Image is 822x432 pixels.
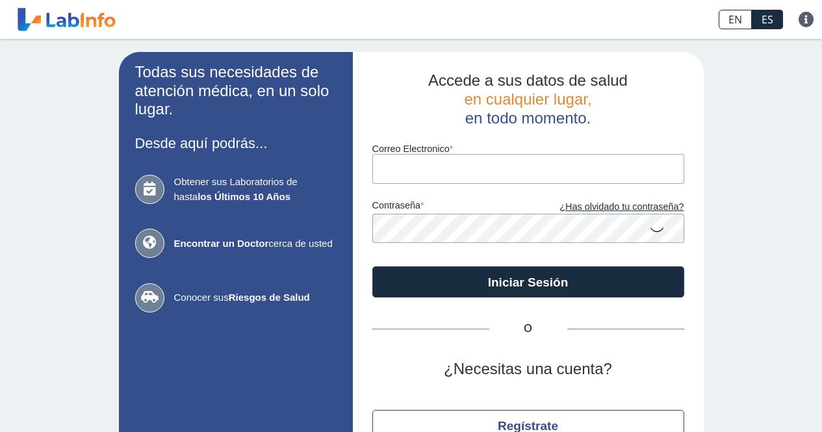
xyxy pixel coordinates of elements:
[135,63,337,119] h2: Todas sus necesidades de atención médica, en un solo lugar.
[372,266,684,298] button: Iniciar Sesión
[489,321,567,337] span: O
[752,10,783,29] a: ES
[372,200,528,214] label: contraseña
[198,191,290,202] b: los Últimos 10 Años
[174,175,337,204] span: Obtener sus Laboratorios de hasta
[528,200,684,214] a: ¿Has olvidado tu contraseña?
[229,292,310,303] b: Riesgos de Salud
[372,360,684,379] h2: ¿Necesitas una cuenta?
[372,144,684,154] label: Correo Electronico
[465,109,591,127] span: en todo momento.
[174,238,269,249] b: Encontrar un Doctor
[428,71,628,89] span: Accede a sus datos de salud
[174,236,337,251] span: cerca de usted
[135,135,337,151] h3: Desde aquí podrás...
[719,10,752,29] a: EN
[174,290,337,305] span: Conocer sus
[464,90,591,108] span: en cualquier lugar,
